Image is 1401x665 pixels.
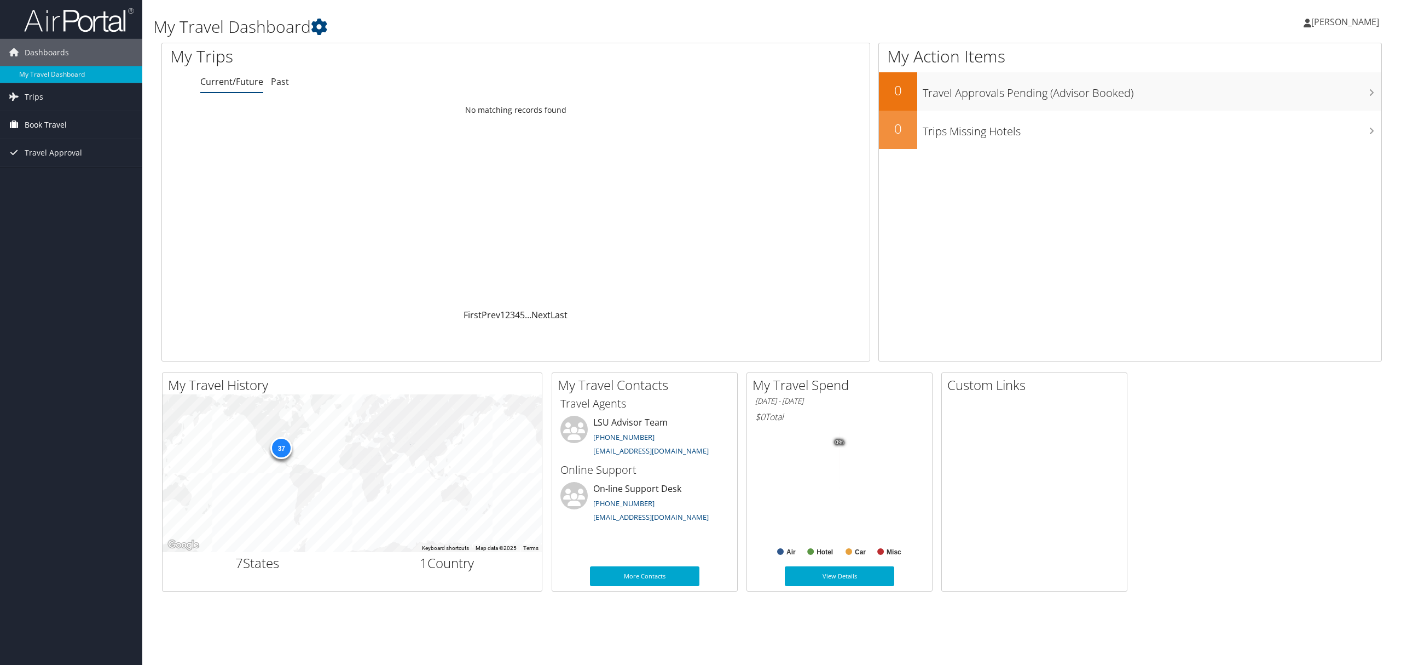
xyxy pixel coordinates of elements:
h2: 0 [879,81,917,100]
a: Terms (opens in new tab) [523,545,539,551]
li: On-line Support Desk [555,482,734,527]
h3: Online Support [560,462,729,478]
a: Past [271,76,289,88]
span: $0 [755,411,765,423]
img: Google [165,538,201,552]
h2: States [171,554,344,572]
text: Hotel [817,548,833,556]
span: … [525,309,531,321]
span: Trips [25,83,43,111]
a: View Details [785,566,894,586]
h3: Trips Missing Hotels [923,118,1381,139]
a: [PHONE_NUMBER] [593,432,655,442]
span: 1 [420,554,427,572]
a: Current/Future [200,76,263,88]
h3: Travel Agents [560,396,729,411]
button: Keyboard shortcuts [422,544,469,552]
a: First [464,309,482,321]
h6: Total [755,411,924,423]
h2: My Travel Spend [752,376,932,394]
a: Last [551,309,568,321]
h2: 0 [879,119,917,138]
text: Car [855,548,866,556]
h6: [DATE] - [DATE] [755,396,924,406]
h2: My Travel History [168,376,542,394]
a: 2 [505,309,510,321]
a: 0Trips Missing Hotels [879,111,1381,149]
h1: My Travel Dashboard [153,15,978,38]
img: airportal-logo.png [24,7,134,33]
text: Air [786,548,796,556]
a: More Contacts [590,566,699,586]
a: Open this area in Google Maps (opens a new window) [165,538,201,552]
a: 5 [520,309,525,321]
a: 0Travel Approvals Pending (Advisor Booked) [879,72,1381,111]
a: [EMAIL_ADDRESS][DOMAIN_NAME] [593,446,709,456]
h1: My Action Items [879,45,1381,68]
a: 3 [510,309,515,321]
td: No matching records found [162,100,870,120]
a: Next [531,309,551,321]
a: 1 [500,309,505,321]
span: Dashboards [25,39,69,66]
li: LSU Advisor Team [555,416,734,461]
a: Prev [482,309,500,321]
tspan: 0% [835,439,844,446]
span: Book Travel [25,111,67,139]
h2: My Travel Contacts [558,376,737,394]
span: Travel Approval [25,139,82,167]
h2: Country [361,554,534,572]
a: [PERSON_NAME] [1304,5,1390,38]
a: 4 [515,309,520,321]
a: [PHONE_NUMBER] [593,498,655,508]
h1: My Trips [170,45,566,68]
span: 7 [235,554,243,572]
div: 37 [270,437,292,459]
span: Map data ©2025 [476,545,517,551]
span: [PERSON_NAME] [1311,16,1379,28]
h2: Custom Links [947,376,1127,394]
a: [EMAIL_ADDRESS][DOMAIN_NAME] [593,512,709,522]
h3: Travel Approvals Pending (Advisor Booked) [923,80,1381,101]
text: Misc [887,548,901,556]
